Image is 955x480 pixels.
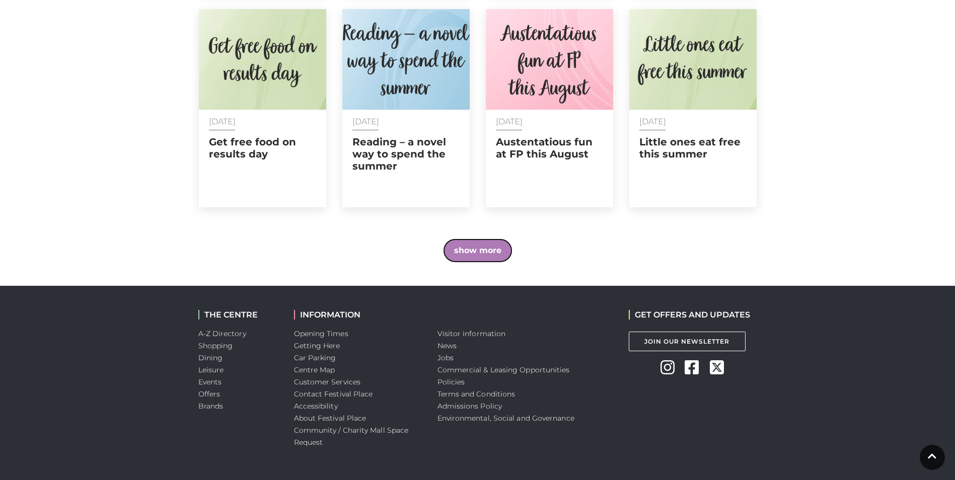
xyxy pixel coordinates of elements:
a: Jobs [437,353,454,362]
h2: Get free food on results day [209,136,316,160]
p: [DATE] [496,117,603,126]
a: [DATE] Get free food on results day [199,9,326,207]
p: [DATE] [352,117,460,126]
a: Accessibility [294,402,338,411]
a: [DATE] Reading – a novel way to spend the summer [342,9,470,207]
a: Getting Here [294,341,340,350]
a: Opening Times [294,329,348,338]
a: Dining [198,353,223,362]
p: [DATE] [209,117,316,126]
a: Leisure [198,365,224,374]
a: Environmental, Social and Governance [437,414,574,423]
a: Commercial & Leasing Opportunities [437,365,570,374]
h2: THE CENTRE [198,310,279,319]
a: Admissions Policy [437,402,502,411]
a: [DATE] Little ones eat free this summer [629,9,757,207]
a: Policies [437,377,465,386]
h2: Austentatious fun at FP this August [496,136,603,160]
a: News [437,341,457,350]
a: Offers [198,389,221,398]
h2: Reading – a novel way to spend the summer [352,136,460,172]
h2: Little ones eat free this summer [639,136,747,160]
a: Contact Festival Place [294,389,373,398]
a: About Festival Place [294,414,366,423]
p: [DATE] [639,117,747,126]
a: Brands [198,402,224,411]
a: [DATE] Austentatious fun at FP this August [486,9,613,207]
a: Customer Services [294,377,361,386]
a: Join Our Newsletter [629,332,746,351]
a: A-Z Directory [198,329,246,338]
h2: INFORMATION [294,310,422,319]
a: Shopping [198,341,233,350]
a: Events [198,377,222,386]
h2: GET OFFERS AND UPDATES [629,310,750,319]
a: Centre Map [294,365,335,374]
a: Car Parking [294,353,336,362]
button: show more [444,239,511,262]
a: Visitor information [437,329,506,338]
a: Community / Charity Mall Space Request [294,426,409,447]
a: Terms and Conditions [437,389,516,398]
